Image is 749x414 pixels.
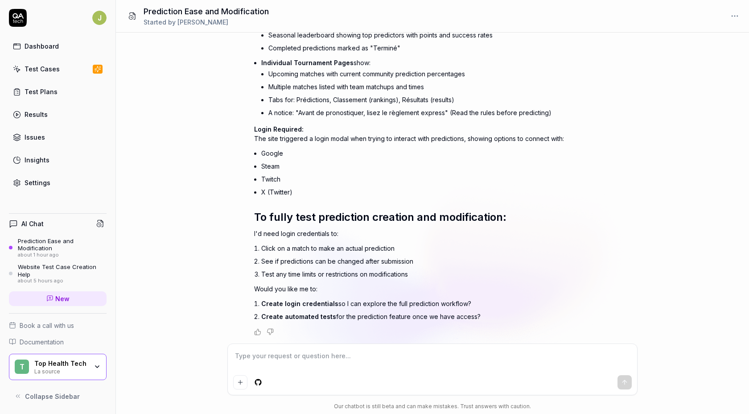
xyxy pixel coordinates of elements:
div: Issues [25,132,45,142]
div: Our chatbot is still beta and can make mistakes. Trust answers with caution. [227,402,638,410]
a: Prediction Ease and Modificationabout 1 hour ago [9,237,107,258]
span: Documentation [20,337,64,347]
span: Individual Tournament Pages [261,59,354,66]
div: Started by [144,17,269,27]
span: J [92,11,107,25]
li: X (Twitter) [261,186,566,199]
div: Insights [25,155,49,165]
span: T [15,360,29,374]
a: Dashboard [9,37,107,55]
span: Book a call with us [20,321,74,330]
div: Settings [25,178,50,187]
div: La source [34,367,88,374]
p: I'd need login credentials to: [254,229,566,238]
li: Google [261,147,566,160]
h1: Prediction Ease and Modification [144,5,269,17]
span: Login Required: [254,125,304,133]
p: The site triggered a login modal when trying to interact with predictions, showing options to con... [254,124,566,143]
button: J [92,9,107,27]
div: Prediction Ease and Modification [18,237,107,252]
a: Results [9,106,107,123]
h2: To fully test prediction creation and modification: [254,209,566,225]
li: Upcoming matches with current community prediction percentages [268,67,566,80]
a: New [9,291,107,306]
div: about 1 hour ago [18,252,107,258]
a: Test Plans [9,83,107,100]
li: Click on a match to make an actual prediction [261,242,566,255]
div: Top Health Tech [34,360,88,368]
li: Completed predictions marked as "Terminé" [268,41,566,54]
div: about 5 hours ago [18,278,107,284]
span: Create login credentials [261,300,338,307]
button: Add attachment [233,375,247,389]
button: Negative feedback [267,328,274,335]
li: Tabs for: Prédictions, Classement (rankings), Résultats (results) [268,93,566,106]
a: Settings [9,174,107,191]
li: A notice: "Avant de pronostiquer, lisez le règlement express" (Read the rules before predicting) [268,106,566,119]
li: Test any time limits or restrictions on modifications [261,268,566,281]
li: Seasonal leaderboard showing top predictors with points and success rates [268,29,566,41]
div: Results [25,110,48,119]
a: Test Cases [9,60,107,78]
span: [PERSON_NAME] [177,18,228,26]
div: Dashboard [25,41,59,51]
button: Collapse Sidebar [9,387,107,405]
p: Would you like me to: [254,284,566,294]
a: Insights [9,151,107,169]
a: Book a call with us [9,321,107,330]
span: New [55,294,70,303]
li: Steam [261,160,566,173]
h4: AI Chat [21,219,44,228]
a: Documentation [9,337,107,347]
button: Positive feedback [254,328,261,335]
div: Website Test Case Creation Help [18,263,107,278]
li: Multiple matches listed with team matchups and times [268,80,566,93]
span: Collapse Sidebar [25,392,80,401]
li: Twitch [261,173,566,186]
div: Test Cases [25,64,60,74]
a: Issues [9,128,107,146]
li: for the prediction feature once we have access? [261,310,566,323]
li: so I can explore the full prediction workflow? [261,297,566,310]
a: Website Test Case Creation Helpabout 5 hours ago [9,263,107,284]
button: TTop Health TechLa source [9,354,107,381]
div: Test Plans [25,87,58,96]
p: show: [261,58,566,67]
span: Create automated tests [261,313,336,320]
li: See if predictions can be changed after submission [261,255,566,268]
